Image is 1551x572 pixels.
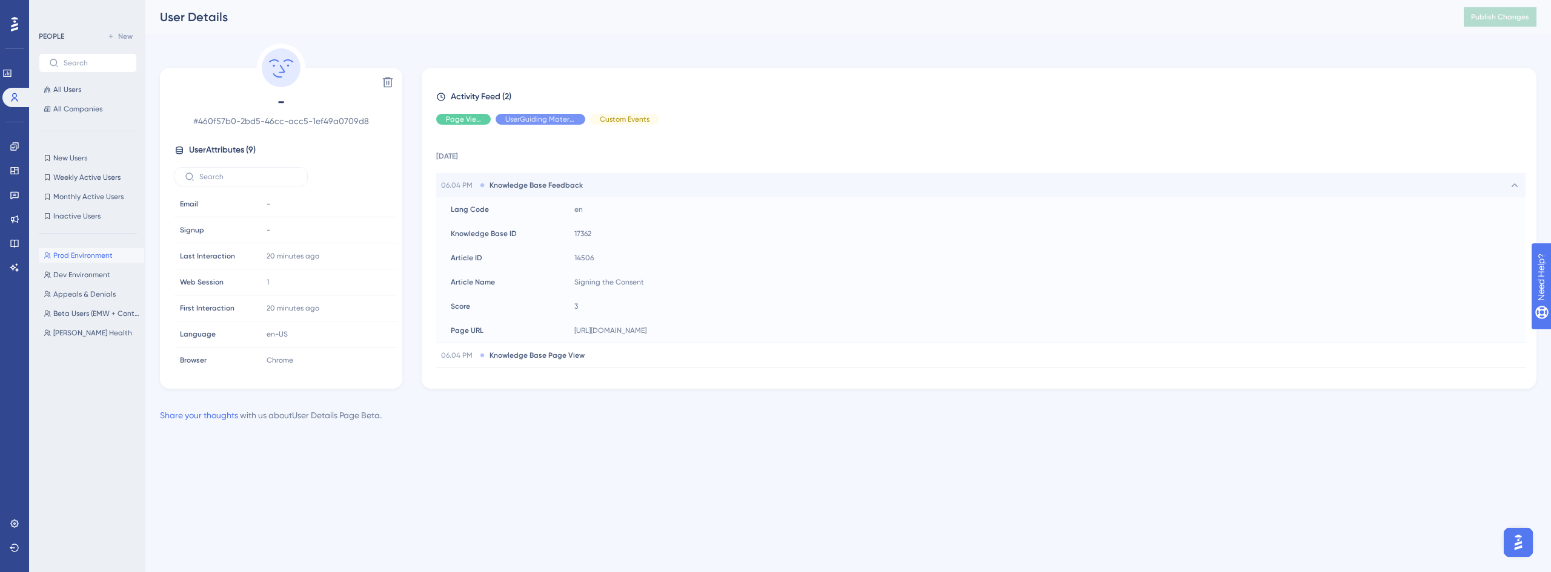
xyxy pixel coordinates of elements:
span: en-US [267,329,288,339]
span: Language [180,329,216,339]
span: - [174,92,388,111]
span: Article ID [451,253,482,263]
span: Email [180,199,198,209]
button: Appeals & Denials [39,287,144,301]
button: All Users [39,82,137,97]
input: Search [199,173,297,181]
span: All Companies [53,104,102,114]
td: [DATE] [436,134,1526,173]
button: All Companies [39,102,137,116]
span: [PERSON_NAME] Health [53,328,132,338]
span: [URL][DOMAIN_NAME] [574,326,646,335]
div: User Details [160,8,1433,25]
span: Article Name [451,277,495,287]
span: Inactive Users [53,211,101,221]
span: Browser [180,355,207,365]
span: New Users [53,153,87,163]
span: Need Help? [28,3,76,18]
span: Knowledge Base Page View [490,350,585,360]
button: [PERSON_NAME] Health [39,326,144,340]
span: 17362 [574,229,591,238]
span: Page URL [451,326,483,335]
span: All Users [53,85,81,94]
time: 20 minutes ago [267,304,319,312]
span: Weekly Active Users [53,173,121,182]
span: New [118,31,133,41]
span: Signing the Consent [574,277,644,287]
span: User Attributes ( 9 ) [189,143,256,157]
iframe: UserGuiding AI Assistant Launcher [1500,524,1536,560]
span: 3 [574,301,578,311]
span: UserGuiding Material [505,114,576,124]
span: 06.04 PM [441,180,475,190]
button: New Users [39,151,137,165]
button: New [103,29,137,44]
div: with us about User Details Page Beta . [160,408,382,422]
span: - [267,199,270,209]
span: Appeals & Denials [53,289,116,299]
button: Monthly Active Users [39,189,137,204]
div: PEOPLE [39,31,64,41]
button: Beta Users (EMW + Continuum) [39,306,144,321]
span: Chrome [267,355,293,365]
button: Weekly Active Users [39,170,137,185]
span: Prod Environment [53,251,113,260]
span: Activity Feed (2) [451,90,511,104]
span: Knowledge Base ID [451,229,517,238]
span: # 460f57b0-2bd5-46cc-acc5-1ef49a0709d8 [174,114,388,128]
button: Dev Environment [39,268,144,282]
button: Prod Environment [39,248,144,263]
span: Publish Changes [1471,12,1529,22]
span: Last Interaction [180,251,235,261]
span: Beta Users (EMW + Continuum) [53,309,139,318]
time: 20 minutes ago [267,252,319,260]
span: 14506 [574,253,594,263]
span: en [574,205,583,214]
span: First Interaction [180,303,234,313]
span: - [267,225,270,235]
span: Dev Environment [53,270,110,280]
span: Monthly Active Users [53,192,124,202]
span: Score [451,301,470,311]
a: Share your thoughts [160,410,238,420]
span: Knowledge Base Feedback [490,180,583,190]
button: Publish Changes [1464,7,1536,27]
span: 1 [267,277,269,287]
input: Search [64,59,127,67]
span: Signup [180,225,204,235]
span: Lang Code [451,205,489,214]
span: Web Session [180,277,224,287]
button: Inactive Users [39,209,137,223]
span: Custom Events [600,114,649,124]
span: Page View [446,114,481,124]
span: 06.04 PM [441,350,475,360]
